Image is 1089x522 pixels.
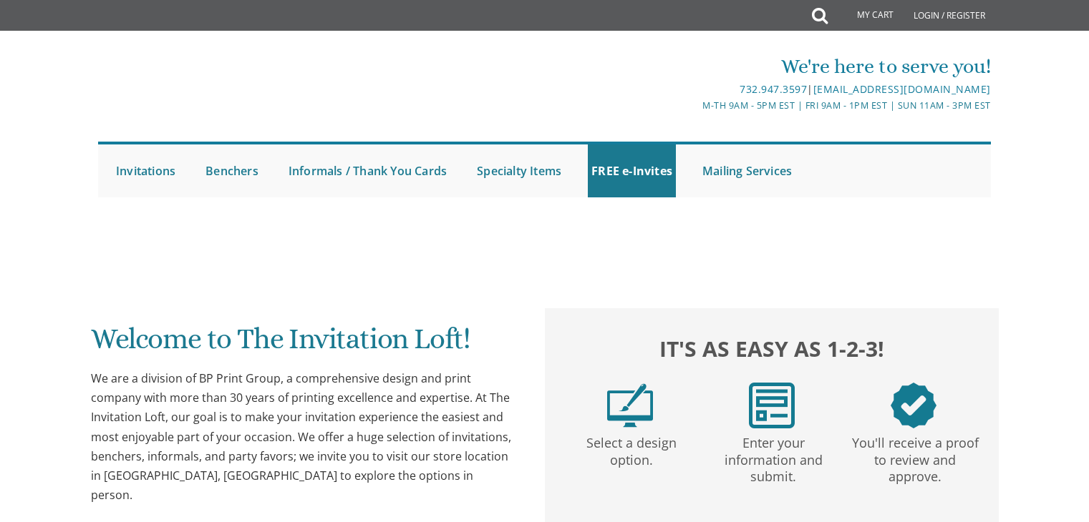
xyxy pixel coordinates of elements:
a: Mailing Services [699,144,795,197]
a: FREE e-Invites [588,144,676,197]
h2: It's as easy as 1-2-3! [559,333,984,365]
img: step2.png [749,383,795,428]
div: M-Th 9am - 5pm EST | Fri 9am - 1pm EST | Sun 11am - 3pm EST [397,98,991,113]
div: | [397,81,991,98]
a: [EMAIL_ADDRESS][DOMAIN_NAME] [813,82,991,96]
h1: Welcome to The Invitation Loft! [91,323,516,365]
div: We are a division of BP Print Group, a comprehensive design and print company with more than 30 y... [91,369,516,505]
img: step3.png [891,383,936,428]
a: My Cart [826,1,904,30]
a: Informals / Thank You Cards [285,144,450,197]
a: Specialty Items [473,144,565,197]
p: Enter your information and submit. [705,428,841,486]
p: Select a design option. [563,428,700,469]
a: Benchers [202,144,262,197]
div: We're here to serve you! [397,52,991,81]
a: 732.947.3597 [740,82,807,96]
img: step1.png [607,383,653,428]
a: Invitations [112,144,179,197]
p: You'll receive a proof to review and approve. [847,428,983,486]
